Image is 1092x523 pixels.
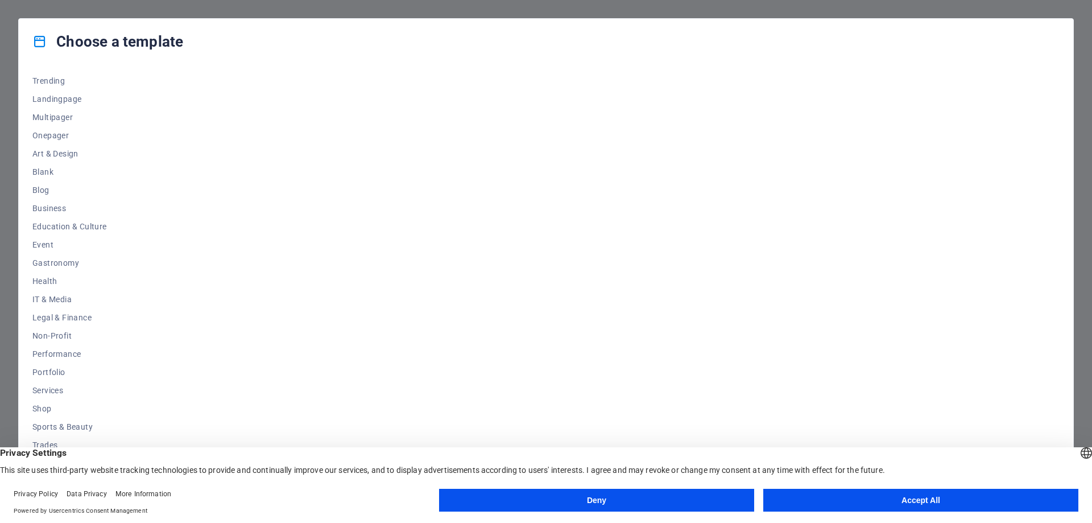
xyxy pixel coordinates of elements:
[32,94,107,104] span: Landingpage
[32,386,107,395] span: Services
[32,349,107,359] span: Performance
[32,163,107,181] button: Blank
[32,381,107,400] button: Services
[32,400,107,418] button: Shop
[32,440,107,450] span: Trades
[32,149,107,158] span: Art & Design
[32,76,107,85] span: Trending
[32,295,107,304] span: IT & Media
[32,313,107,322] span: Legal & Finance
[32,258,107,267] span: Gastronomy
[32,363,107,381] button: Portfolio
[32,345,107,363] button: Performance
[32,277,107,286] span: Health
[32,199,107,217] button: Business
[32,181,107,199] button: Blog
[32,422,107,431] span: Sports & Beauty
[32,131,107,140] span: Onepager
[32,272,107,290] button: Health
[32,217,107,236] button: Education & Culture
[32,145,107,163] button: Art & Design
[32,113,107,122] span: Multipager
[32,167,107,176] span: Blank
[32,204,107,213] span: Business
[32,126,107,145] button: Onepager
[32,90,107,108] button: Landingpage
[32,290,107,308] button: IT & Media
[32,108,107,126] button: Multipager
[32,32,183,51] h4: Choose a template
[32,331,107,340] span: Non-Profit
[32,222,107,231] span: Education & Culture
[32,308,107,327] button: Legal & Finance
[32,186,107,195] span: Blog
[32,72,107,90] button: Trending
[32,327,107,345] button: Non-Profit
[32,254,107,272] button: Gastronomy
[32,404,107,413] span: Shop
[32,236,107,254] button: Event
[32,368,107,377] span: Portfolio
[32,418,107,436] button: Sports & Beauty
[32,240,107,249] span: Event
[32,436,107,454] button: Trades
